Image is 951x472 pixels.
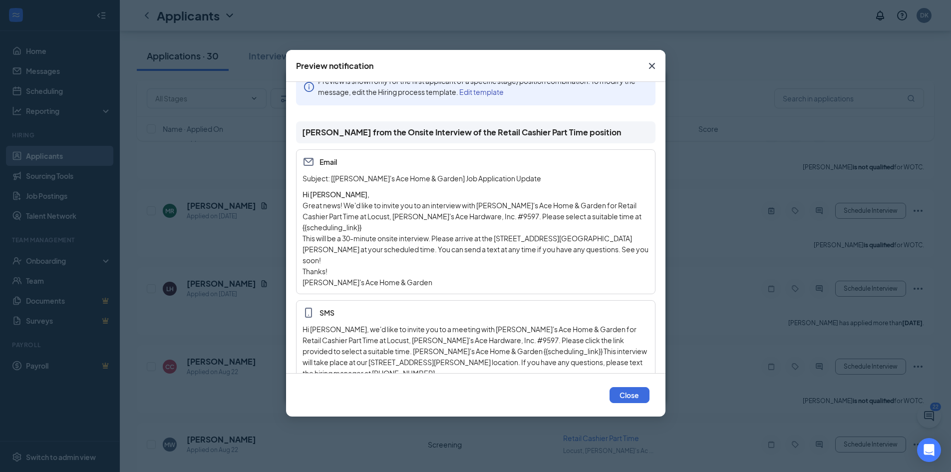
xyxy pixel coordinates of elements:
span: Email [303,156,649,168]
button: Close [638,50,665,82]
a: Edit template [459,87,504,96]
span: [PERSON_NAME] from the Onsite Interview of the Retail Cashier Part Time position [302,127,621,137]
div: Open Intercom Messenger [917,438,941,462]
h4: Hi [PERSON_NAME], [303,189,649,200]
p: This will be a 30-minute onsite interview. Please arrive at the [STREET_ADDRESS][GEOGRAPHIC_DATA]... [303,233,649,266]
p: [PERSON_NAME]'s Ace Home & Garden [303,277,649,288]
button: Close [610,387,649,403]
svg: MobileSms [303,307,315,319]
span: Subject: [[PERSON_NAME]'s Ace Home & Garden] Job Application Update [303,174,541,183]
div: Preview notification [296,60,373,71]
span: info-circle [304,81,314,92]
p: Thanks! [303,266,649,277]
svg: Email [303,156,315,168]
span: SMS [303,307,649,319]
p: Great news! We'd like to invite you to an interview with [PERSON_NAME]'s Ace Home & Garden for Re... [303,200,649,233]
div: Hi [PERSON_NAME], we'd like to invite you to a meeting with [PERSON_NAME]'s Ace Home & Garden for... [303,324,649,379]
svg: Cross [646,60,658,72]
